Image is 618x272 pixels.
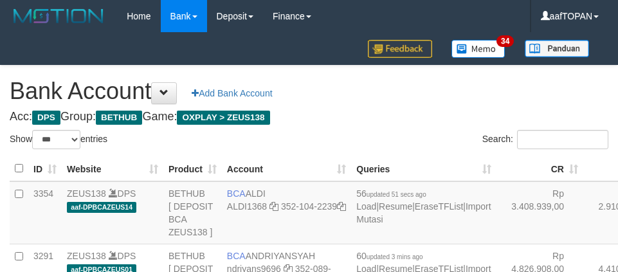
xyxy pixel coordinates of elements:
h1: Bank Account [10,78,608,104]
a: Import Mutasi [356,201,491,224]
th: Queries: activate to sort column ascending [351,156,496,181]
h4: Acc: Group: Game: [10,111,608,123]
span: aaf-DPBCAZEUS14 [67,202,136,213]
input: Search: [517,130,608,149]
span: OXPLAY > ZEUS138 [177,111,269,125]
a: Add Bank Account [183,82,280,104]
img: Button%20Memo.svg [451,40,505,58]
a: EraseTFList [415,201,463,212]
a: 34 [442,32,515,65]
a: Copy 3521042239 to clipboard [337,201,346,212]
label: Search: [482,130,608,149]
td: 3354 [28,181,62,244]
a: ZEUS138 [67,251,106,261]
select: Showentries [32,130,80,149]
label: Show entries [10,130,107,149]
span: BCA [227,251,246,261]
td: DPS [62,181,163,244]
span: BCA [227,188,246,199]
span: updated 51 secs ago [367,191,426,198]
span: | | | [356,188,491,224]
img: Feedback.jpg [368,40,432,58]
a: ALDI1368 [227,201,267,212]
th: CR: activate to sort column ascending [496,156,583,181]
span: 60 [356,251,423,261]
a: Resume [379,201,412,212]
a: ZEUS138 [67,188,106,199]
span: 34 [496,35,514,47]
span: updated 3 mins ago [367,253,423,260]
th: Website: activate to sort column ascending [62,156,163,181]
a: Copy ALDI1368 to clipboard [269,201,278,212]
img: MOTION_logo.png [10,6,107,26]
th: ID: activate to sort column ascending [28,156,62,181]
th: Product: activate to sort column ascending [163,156,222,181]
img: panduan.png [525,40,589,57]
th: Account: activate to sort column ascending [222,156,351,181]
a: Load [356,201,376,212]
span: DPS [32,111,60,125]
td: Rp 3.408.939,00 [496,181,583,244]
td: BETHUB [ DEPOSIT BCA ZEUS138 ] [163,181,222,244]
span: BETHUB [96,111,142,125]
span: 56 [356,188,426,199]
td: ALDI 352-104-2239 [222,181,351,244]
